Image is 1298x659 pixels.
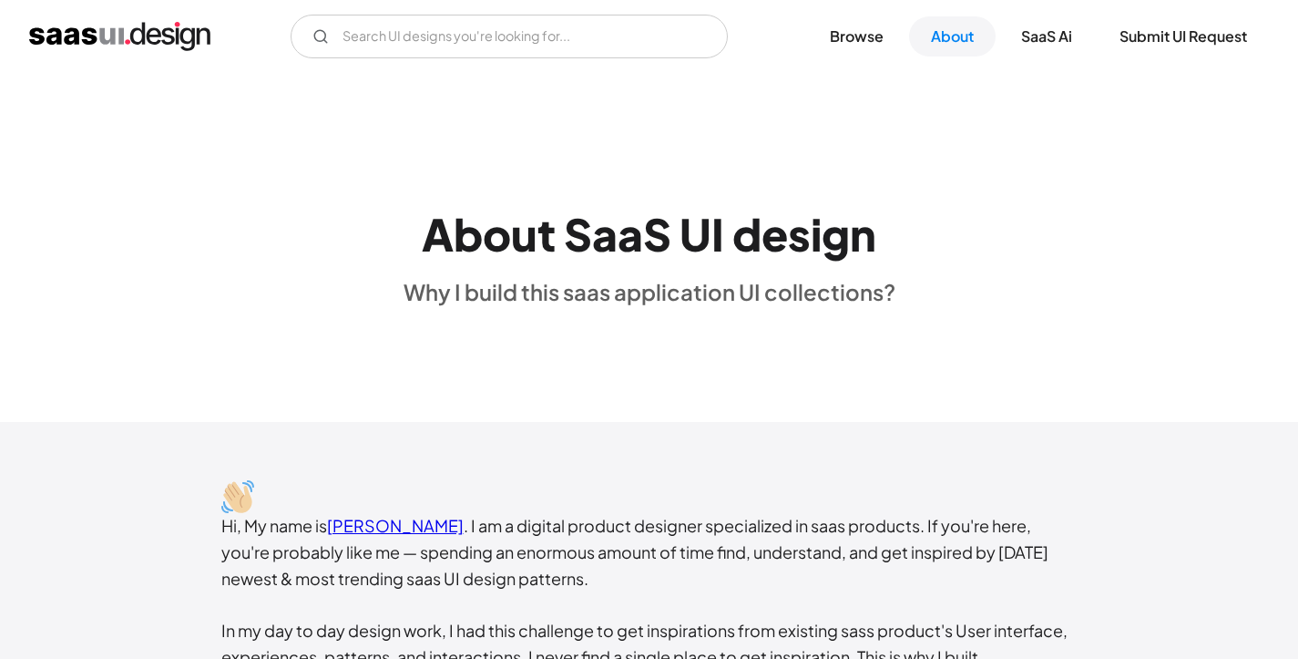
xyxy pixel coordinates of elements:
[327,515,464,536] a: [PERSON_NAME]
[808,16,905,57] a: Browse
[999,16,1094,57] a: SaaS Ai
[909,16,996,57] a: About
[1098,16,1269,57] a: Submit UI Request
[291,15,728,58] input: Search UI designs you're looking for...
[422,208,876,261] h1: About SaaS UI design
[404,278,895,305] div: Why I build this saas application UI collections?
[29,22,210,51] a: home
[291,15,728,58] form: Email Form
